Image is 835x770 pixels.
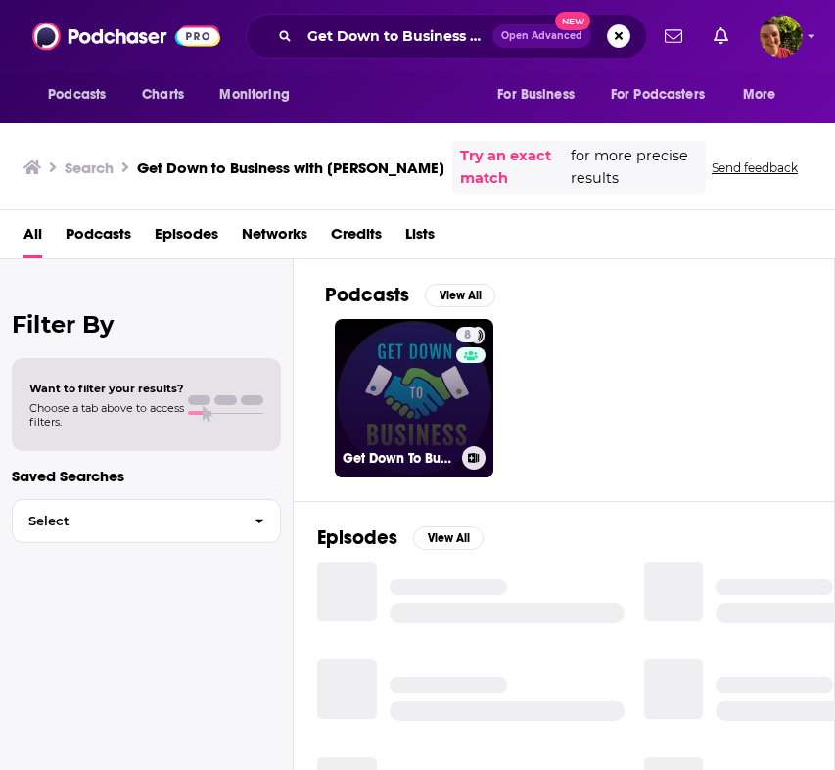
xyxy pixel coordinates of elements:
[706,159,804,176] button: Send feedback
[501,31,582,41] span: Open Advanced
[12,310,281,339] h2: Filter By
[760,15,803,58] button: Show profile menu
[23,218,42,258] a: All
[760,15,803,58] img: User Profile
[48,81,106,109] span: Podcasts
[242,218,307,258] a: Networks
[460,145,567,190] a: Try an exact match
[29,401,184,429] span: Choose a tab above to access filters.
[246,14,647,59] div: Search podcasts, credits, & more...
[598,76,733,113] button: open menu
[129,76,196,113] a: Charts
[137,159,444,177] h3: Get Down to Business with [PERSON_NAME]
[743,81,776,109] span: More
[335,319,493,477] a: 8Get Down To Business with [PERSON_NAME] "[PERSON_NAME]
[219,81,289,109] span: Monitoring
[317,525,484,550] a: EpisodesView All
[484,76,599,113] button: open menu
[206,76,314,113] button: open menu
[12,467,281,485] p: Saved Searches
[425,284,495,307] button: View All
[29,382,184,395] span: Want to filter your results?
[331,218,382,258] a: Credits
[317,525,397,550] h2: Episodes
[325,283,409,307] h2: Podcasts
[12,499,281,543] button: Select
[729,76,801,113] button: open menu
[300,21,492,52] input: Search podcasts, credits, & more...
[492,24,591,48] button: Open AdvancedNew
[325,283,495,307] a: PodcastsView All
[142,81,184,109] span: Charts
[571,145,698,190] span: for more precise results
[413,526,484,550] button: View All
[13,515,239,527] span: Select
[464,326,471,345] span: 8
[65,159,114,177] h3: Search
[405,218,435,258] a: Lists
[34,76,131,113] button: open menu
[32,18,220,55] img: Podchaser - Follow, Share and Rate Podcasts
[66,218,131,258] a: Podcasts
[760,15,803,58] span: Logged in as Marz
[706,20,736,53] a: Show notifications dropdown
[155,218,218,258] a: Episodes
[497,81,575,109] span: For Business
[611,81,705,109] span: For Podcasters
[343,450,454,467] h3: Get Down To Business with [PERSON_NAME] "[PERSON_NAME]
[657,20,690,53] a: Show notifications dropdown
[456,327,479,342] a: 8
[555,12,590,30] span: New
